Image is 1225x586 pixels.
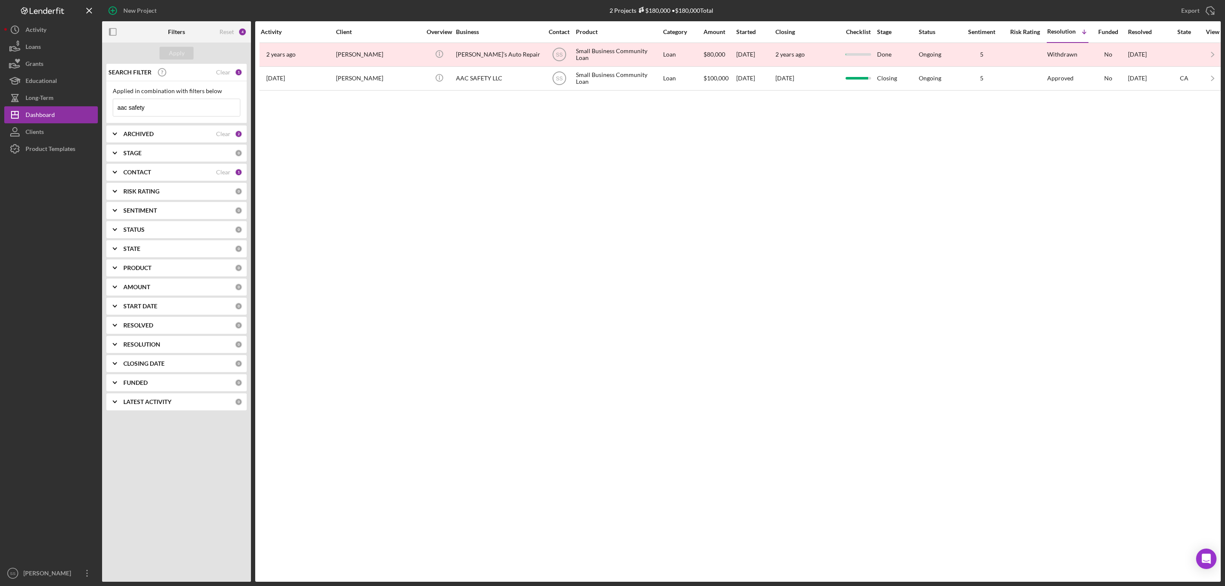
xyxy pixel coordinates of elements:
div: Activity [261,28,335,35]
div: Amount [704,28,735,35]
div: Ongoing [919,51,941,58]
time: [DATE] [775,74,794,82]
div: Activity [26,21,46,40]
b: RESOLVED [123,322,153,329]
b: RISK RATING [123,188,160,195]
div: 5 [960,51,1003,58]
b: STATUS [123,226,145,233]
b: START DATE [123,303,157,310]
div: Export [1181,2,1199,19]
div: 2 [235,130,242,138]
div: 0 [235,321,242,329]
b: LATEST ACTIVITY [123,398,171,405]
div: [DATE] [1128,67,1166,90]
b: ARCHIVED [123,131,154,137]
div: [DATE] [736,67,775,90]
div: New Project [123,2,157,19]
div: 0 [235,283,242,291]
div: 0 [235,245,242,253]
div: Risk Rating [1004,28,1046,35]
div: Funded [1089,28,1127,35]
div: Approved [1047,75,1074,82]
div: 0 [235,341,242,348]
div: No [1089,75,1127,82]
time: 2023-09-06 22:49 [266,51,296,58]
div: [PERSON_NAME] [336,67,421,90]
div: 0 [235,360,242,367]
div: State [1167,28,1201,35]
div: Contact [543,28,575,35]
div: Loan [663,43,703,66]
div: $80,000 [704,43,735,66]
div: Product Templates [26,140,75,159]
div: [DATE] [1128,43,1166,66]
div: 4 [238,28,247,36]
text: SS [556,76,562,82]
time: 2025-08-19 15:55 [266,75,285,82]
div: Applied in combination with filters below [113,88,240,94]
button: Activity [4,21,98,38]
div: Done [877,43,918,66]
div: AAC SAFETY LLC [456,67,541,90]
div: 5 [960,75,1003,82]
b: CONTACT [123,169,151,176]
button: Apply [160,47,194,60]
div: Grants [26,55,43,74]
div: Stage [877,28,918,35]
text: SS [556,52,562,58]
div: [DATE] [736,43,775,66]
button: New Project [102,2,165,19]
div: Clear [216,169,231,176]
button: SS[PERSON_NAME] [4,565,98,582]
div: Educational [26,72,57,91]
div: Apply [169,47,185,60]
a: Grants [4,55,98,72]
div: 2 Projects • $180,000 Total [610,7,713,14]
div: 0 [235,264,242,272]
div: Resolution [1047,28,1076,35]
b: RESOLUTION [123,341,160,348]
div: 0 [235,398,242,406]
div: 0 [235,226,242,233]
div: No [1089,51,1127,58]
div: 1 [235,68,242,76]
div: 0 [235,302,242,310]
b: STAGE [123,150,142,156]
div: 0 [235,149,242,157]
div: Small Business Community Loan [576,43,661,66]
div: 0 [235,379,242,387]
div: Ongoing [919,75,941,82]
time: 2 years ago [775,51,805,58]
div: Client [336,28,421,35]
b: Filters [168,28,185,35]
button: Loans [4,38,98,55]
div: Closing [775,28,839,35]
div: $100,000 [704,67,735,90]
div: Closing [877,67,918,90]
button: Educational [4,72,98,89]
button: Product Templates [4,140,98,157]
div: Category [663,28,703,35]
button: Long-Term [4,89,98,106]
div: Business [456,28,541,35]
div: Started [736,28,775,35]
div: Loan [663,67,703,90]
b: PRODUCT [123,265,151,271]
button: Export [1173,2,1221,19]
div: Dashboard [26,106,55,125]
b: SEARCH FILTER [108,69,151,76]
button: Dashboard [4,106,98,123]
div: Resolved [1128,28,1166,35]
div: 0 [235,207,242,214]
b: STATE [123,245,140,252]
b: SENTIMENT [123,207,157,214]
div: Overview [423,28,455,35]
div: Clear [216,69,231,76]
div: Long-Term [26,89,54,108]
div: Status [919,28,960,35]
